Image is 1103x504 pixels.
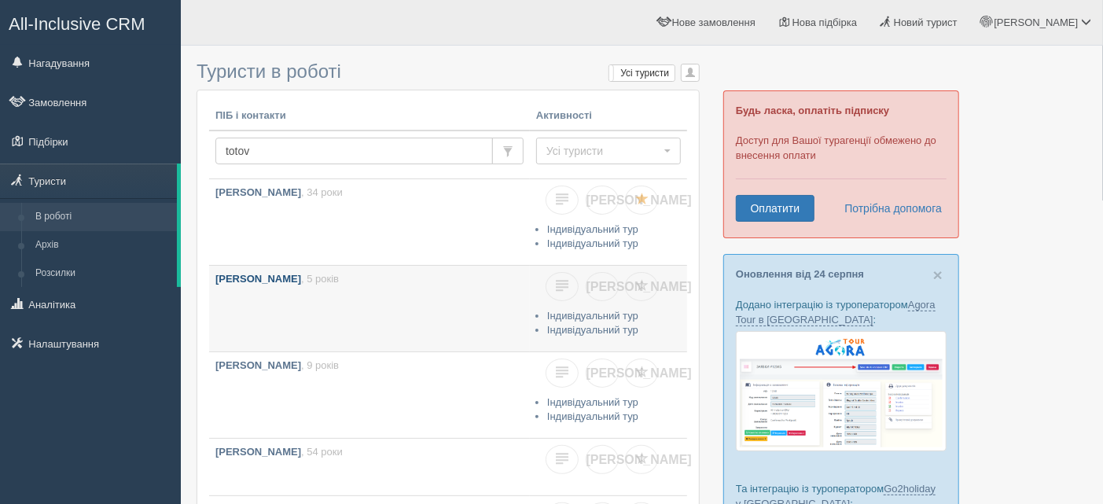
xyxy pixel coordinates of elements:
[215,446,301,458] b: [PERSON_NAME]
[586,272,619,301] a: [PERSON_NAME]
[215,186,301,198] b: [PERSON_NAME]
[209,179,530,265] a: [PERSON_NAME], 34 роки
[586,359,619,388] a: [PERSON_NAME]
[547,310,638,322] a: Індивідуальний тур
[586,280,692,293] span: [PERSON_NAME]
[1,1,180,44] a: All-Inclusive CRM
[933,266,943,284] span: ×
[536,138,681,164] button: Усі туристи
[736,299,936,326] a: Agora Tour в [GEOGRAPHIC_DATA]
[301,186,343,198] span: , 34 роки
[28,231,177,259] a: Архів
[9,14,145,34] span: All-Inclusive CRM
[586,445,619,474] a: [PERSON_NAME]
[28,203,177,231] a: В роботі
[586,193,692,207] span: [PERSON_NAME]
[547,223,638,235] a: Індивідуальний тур
[215,138,493,164] input: Пошук за ПІБ, паспортом або контактами
[736,105,889,116] b: Будь ласка, оплатіть підписку
[301,273,339,285] span: , 5 років
[197,61,341,82] span: Туристи в роботі
[894,17,958,28] span: Новий турист
[530,102,687,131] th: Активності
[933,267,943,283] button: Close
[546,143,660,159] span: Усі туристи
[609,65,675,81] label: Усі туристи
[586,453,692,466] span: [PERSON_NAME]
[672,17,756,28] span: Нове замовлення
[28,259,177,288] a: Розсилки
[547,237,638,249] a: Індивідуальний тур
[736,195,814,222] a: Оплатити
[736,268,864,280] a: Оновлення від 24 серпня
[301,446,343,458] span: , 54 роки
[586,366,692,380] span: [PERSON_NAME]
[209,266,530,351] a: [PERSON_NAME], 5 років
[215,273,301,285] b: [PERSON_NAME]
[736,297,947,327] p: Додано інтеграцію із туроператором :
[209,102,530,131] th: ПІБ і контакти
[209,352,530,438] a: [PERSON_NAME], 9 років
[994,17,1078,28] span: [PERSON_NAME]
[547,410,638,422] a: Індивідуальний тур
[586,186,619,215] a: [PERSON_NAME]
[547,396,638,408] a: Індивідуальний тур
[723,90,959,238] div: Доступ для Вашої турагенції обмежено до внесення оплати
[547,324,638,336] a: Індивідуальний тур
[301,359,339,371] span: , 9 років
[215,359,301,371] b: [PERSON_NAME]
[209,439,530,495] a: [PERSON_NAME], 54 роки
[736,331,947,451] img: agora-tour-%D0%B7%D0%B0%D1%8F%D0%B2%D0%BA%D0%B8-%D1%81%D1%80%D0%BC-%D0%B4%D0%BB%D1%8F-%D1%82%D1%8...
[834,195,943,222] a: Потрібна допомога
[792,17,858,28] span: Нова підбірка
